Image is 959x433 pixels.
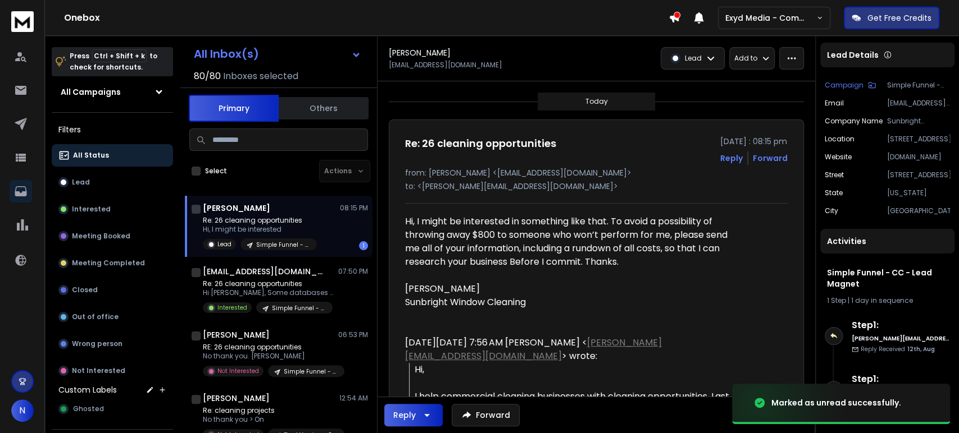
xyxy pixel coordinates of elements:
p: Email [825,99,844,108]
div: Hi, [415,363,733,376]
p: Lead Details [827,49,879,61]
p: Lead [685,54,702,63]
button: Meeting Booked [52,225,173,247]
p: [GEOGRAPHIC_DATA] [887,206,950,215]
h3: Custom Labels [58,384,117,395]
img: logo [11,11,34,32]
p: Campaign [825,81,863,90]
div: 1 [359,241,368,250]
button: All Campaigns [52,81,173,103]
p: website [825,153,852,162]
p: to: <[PERSON_NAME][EMAIL_ADDRESS][DOMAIN_NAME]> [405,181,788,192]
div: [DATE][DATE] 7:56 AM [PERSON_NAME] < > wrote: [405,336,733,363]
p: 06:53 PM [338,330,368,339]
p: Press to check for shortcuts. [70,50,157,73]
p: 08:15 PM [340,204,368,213]
button: Others [279,96,369,121]
button: Wrong person [52,333,173,355]
p: Interested [217,303,247,312]
p: No thank you. [PERSON_NAME] [203,352,338,361]
button: Reply [720,153,743,164]
p: Sunbright Window Cleaning [887,117,950,126]
button: Campaign [825,81,876,90]
p: [US_STATE] [887,188,950,197]
a: [PERSON_NAME][EMAIL_ADDRESS][DOMAIN_NAME] [405,336,662,362]
p: Re: 26 cleaning opportunities [203,279,338,288]
button: Primary [189,95,279,122]
div: | [827,296,948,305]
p: State [825,188,843,197]
p: from: [PERSON_NAME] <[EMAIL_ADDRESS][DOMAIN_NAME]> [405,167,788,178]
p: Get Free Credits [867,12,931,24]
h1: Simple Funnel - CC - Lead Magnet [827,267,948,289]
p: [STREET_ADDRESS] [887,135,950,144]
div: Forward [753,153,788,164]
button: All Inbox(s) [185,43,370,65]
p: No thank you > On [203,415,338,424]
p: [STREET_ADDRESS] [887,171,950,179]
button: Lead [52,171,173,194]
p: Exyd Media - Commercial Cleaning [725,12,816,24]
h1: All Campaigns [61,86,121,98]
button: N [11,399,34,422]
p: RE: 26 cleaning opportunities [203,343,338,352]
span: Ctrl + Shift + k [92,49,147,62]
h1: [PERSON_NAME] [203,329,270,340]
button: Reply [384,404,443,426]
button: Not Interested [52,360,173,382]
p: Today [585,97,608,106]
p: Out of office [72,312,119,321]
p: Simple Funnel - CC - Lead Magnet [272,304,326,312]
p: City [825,206,838,215]
p: Street [825,171,844,179]
h6: Step 1 : [852,319,950,332]
button: Forward [452,404,520,426]
h3: Inboxes selected [223,70,298,83]
p: Lead [72,178,90,187]
p: Simple Funnel - CC - Lead Magnet [284,367,338,376]
span: 1 day in sequence [851,296,913,305]
div: Activities [820,229,955,254]
p: Re: cleaning projects [203,406,338,415]
h6: [PERSON_NAME][EMAIL_ADDRESS][DOMAIN_NAME] [852,334,950,343]
p: Reply Received [861,345,935,353]
p: All Status [73,151,109,160]
button: Interested [52,198,173,220]
p: Add to [734,54,757,63]
div: Reply [393,409,416,421]
p: Simple Funnel - CC - Lead Magnet [256,241,310,249]
div: Hi, I might be interested in something like that. To avoid a possibility of throwing away $800 to... [405,215,733,309]
p: Meeting Booked [72,232,130,241]
div: Marked as unread successfully. [771,397,901,408]
p: Hi [PERSON_NAME], Some databases don't update [203,288,338,297]
p: [EMAIL_ADDRESS][DOMAIN_NAME] [887,99,950,108]
h6: Step 1 : [852,372,950,386]
span: 80 / 80 [194,70,221,83]
p: Wrong person [72,339,122,348]
h1: [EMAIL_ADDRESS][DOMAIN_NAME] [203,266,326,277]
h3: Filters [52,122,173,137]
button: Closed [52,279,173,301]
h1: [PERSON_NAME] [389,47,451,58]
button: Ghosted [52,398,173,420]
p: Not Interested [72,366,125,375]
button: Get Free Credits [844,7,939,29]
p: Interested [72,205,111,214]
h1: [PERSON_NAME] [203,202,270,214]
h1: Onebox [64,11,669,25]
div: [PERSON_NAME] Sunbright Window Cleaning [405,282,733,309]
span: 12th, Aug [907,345,935,353]
p: 07:50 PM [338,267,368,276]
p: [DOMAIN_NAME] [887,153,950,162]
p: Company Name [825,117,883,126]
h1: [PERSON_NAME] [203,393,270,404]
p: location [825,135,855,144]
h1: Re: 26 cleaning opportunities [405,136,556,151]
h1: All Inbox(s) [194,48,259,59]
div: I help commercial cleaning businesses with cleaning opportunities. Last month, I delivered 26 new... [415,390,733,430]
button: Out of office [52,306,173,328]
span: Ghosted [73,404,104,413]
